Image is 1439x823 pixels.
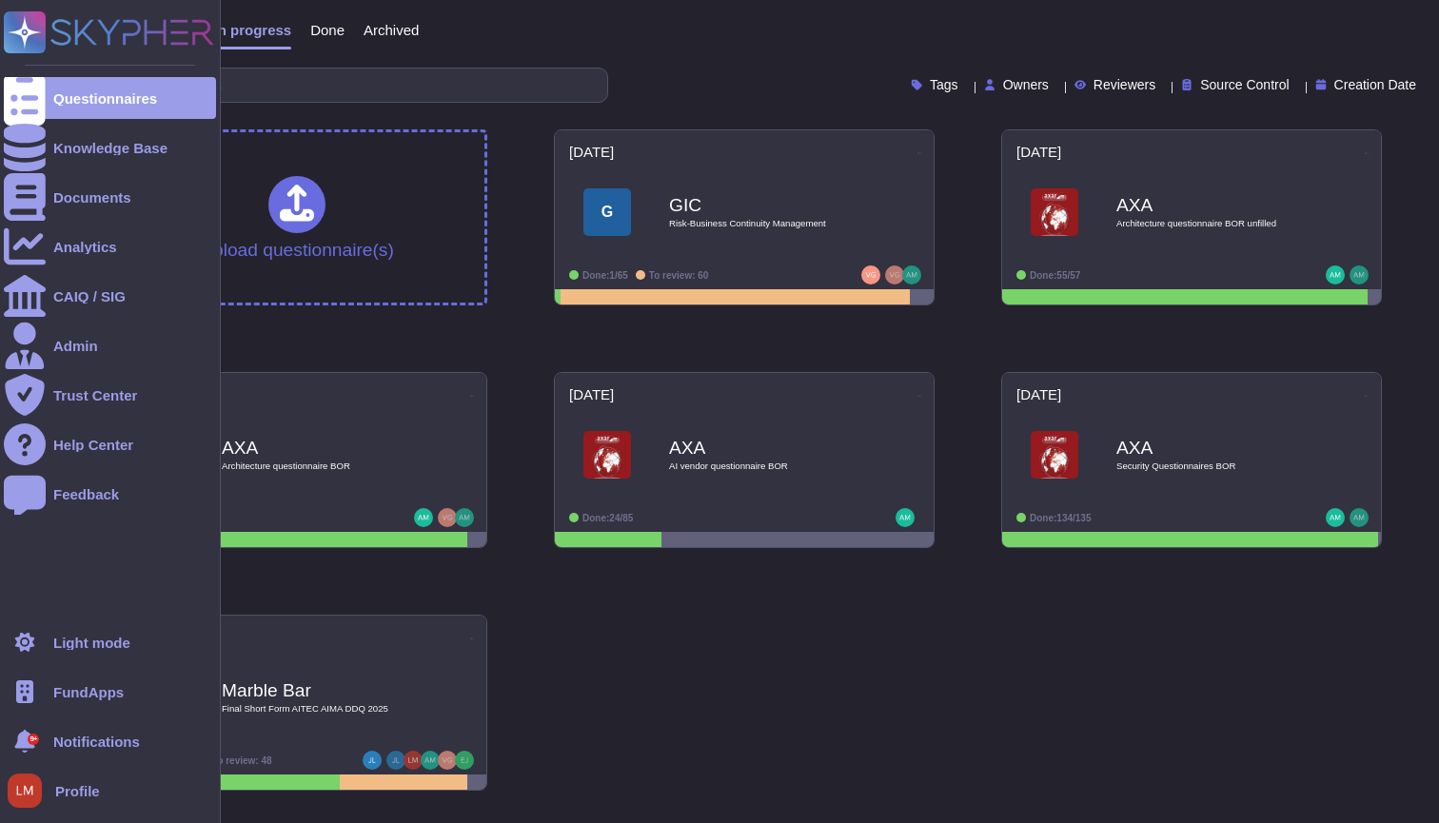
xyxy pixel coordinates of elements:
[53,339,98,353] div: Admin
[930,78,958,91] span: Tags
[4,225,216,267] a: Analytics
[669,219,859,228] span: Risk-Business Continuity Management
[53,91,157,106] div: Questionnaires
[1003,78,1049,91] span: Owners
[1016,387,1061,402] span: [DATE]
[4,473,216,515] a: Feedback
[1116,439,1307,457] b: AXA
[364,23,419,37] span: Archived
[55,784,100,798] span: Profile
[222,681,412,699] b: Marble Bar
[53,388,137,402] div: Trust Center
[53,289,126,304] div: CAIQ / SIG
[1094,78,1155,91] span: Reviewers
[310,23,345,37] span: Done
[583,431,631,479] img: Logo
[4,423,216,465] a: Help Center
[222,704,412,714] span: Final Short Form AITEC AIMA DDQ 2025
[421,751,440,770] img: user
[4,324,216,366] a: Admin
[200,176,394,259] div: Upload questionnaire(s)
[222,439,412,457] b: AXA
[582,270,628,281] span: Done: 1/65
[4,77,216,119] a: Questionnaires
[212,755,272,766] span: To review: 48
[861,265,880,284] img: user
[438,508,457,527] img: user
[438,751,457,770] img: user
[386,751,405,770] img: user
[222,461,412,471] span: Architecture questionnaire BOR
[1031,431,1078,479] img: Logo
[53,487,119,501] div: Feedback
[896,508,915,527] img: user
[669,196,859,214] b: GIC
[414,508,433,527] img: user
[53,438,133,452] div: Help Center
[53,141,168,155] div: Knowledge Base
[649,270,709,281] span: To review: 60
[1350,508,1369,527] img: user
[53,240,117,254] div: Analytics
[1200,78,1289,91] span: Source Control
[53,190,131,205] div: Documents
[1334,78,1416,91] span: Creation Date
[1030,513,1092,523] span: Done: 134/135
[569,145,614,159] span: [DATE]
[582,513,633,523] span: Done: 24/85
[4,374,216,416] a: Trust Center
[455,508,474,527] img: user
[569,387,614,402] span: [DATE]
[1016,145,1061,159] span: [DATE]
[583,188,631,236] div: G
[1030,270,1080,281] span: Done: 55/57
[75,69,607,102] input: Search by keywords
[669,461,859,471] span: AI vendor questionnaire BOR
[404,751,423,770] img: user
[4,770,55,812] button: user
[53,685,124,699] span: FundApps
[1350,265,1369,284] img: user
[455,751,474,770] img: user
[1031,188,1078,236] img: Logo
[53,735,140,749] span: Notifications
[363,751,382,770] img: user
[902,265,921,284] img: user
[669,439,859,457] b: AXA
[885,265,904,284] img: user
[1326,265,1345,284] img: user
[4,176,216,218] a: Documents
[28,734,39,745] div: 9+
[1116,219,1307,228] span: Architecture questionnaire BOR unfilled
[4,127,216,168] a: Knowledge Base
[1326,508,1345,527] img: user
[4,275,216,317] a: CAIQ / SIG
[213,23,291,37] span: In progress
[1116,461,1307,471] span: Security Questionnaires BOR
[53,636,130,650] div: Light mode
[8,774,42,808] img: user
[1116,196,1307,214] b: AXA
